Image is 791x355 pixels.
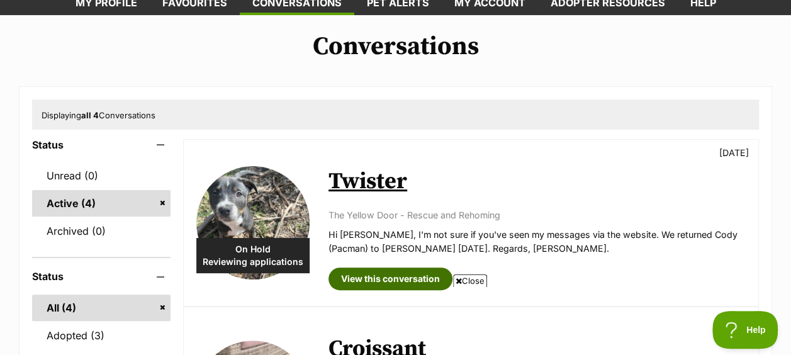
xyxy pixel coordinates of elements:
[196,238,310,273] div: On Hold
[712,311,778,349] iframe: Help Scout Beacon - Open
[32,322,171,349] a: Adopted (3)
[328,208,746,222] p: The Yellow Door - Rescue and Rehoming
[32,139,171,150] header: Status
[196,166,310,279] img: Twister
[328,228,746,255] p: Hi [PERSON_NAME], I'm not sure if you've seen my messages via the website. We returned Cody (Pacm...
[196,256,310,268] span: Reviewing applications
[167,292,625,349] iframe: Advertisement
[32,162,171,189] a: Unread (0)
[32,190,171,217] a: Active (4)
[81,110,99,120] strong: all 4
[32,295,171,321] a: All (4)
[32,218,171,244] a: Archived (0)
[328,167,407,196] a: Twister
[719,146,749,159] p: [DATE]
[328,268,452,290] a: View this conversation
[32,271,171,282] header: Status
[42,110,155,120] span: Displaying Conversations
[453,274,487,287] span: Close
